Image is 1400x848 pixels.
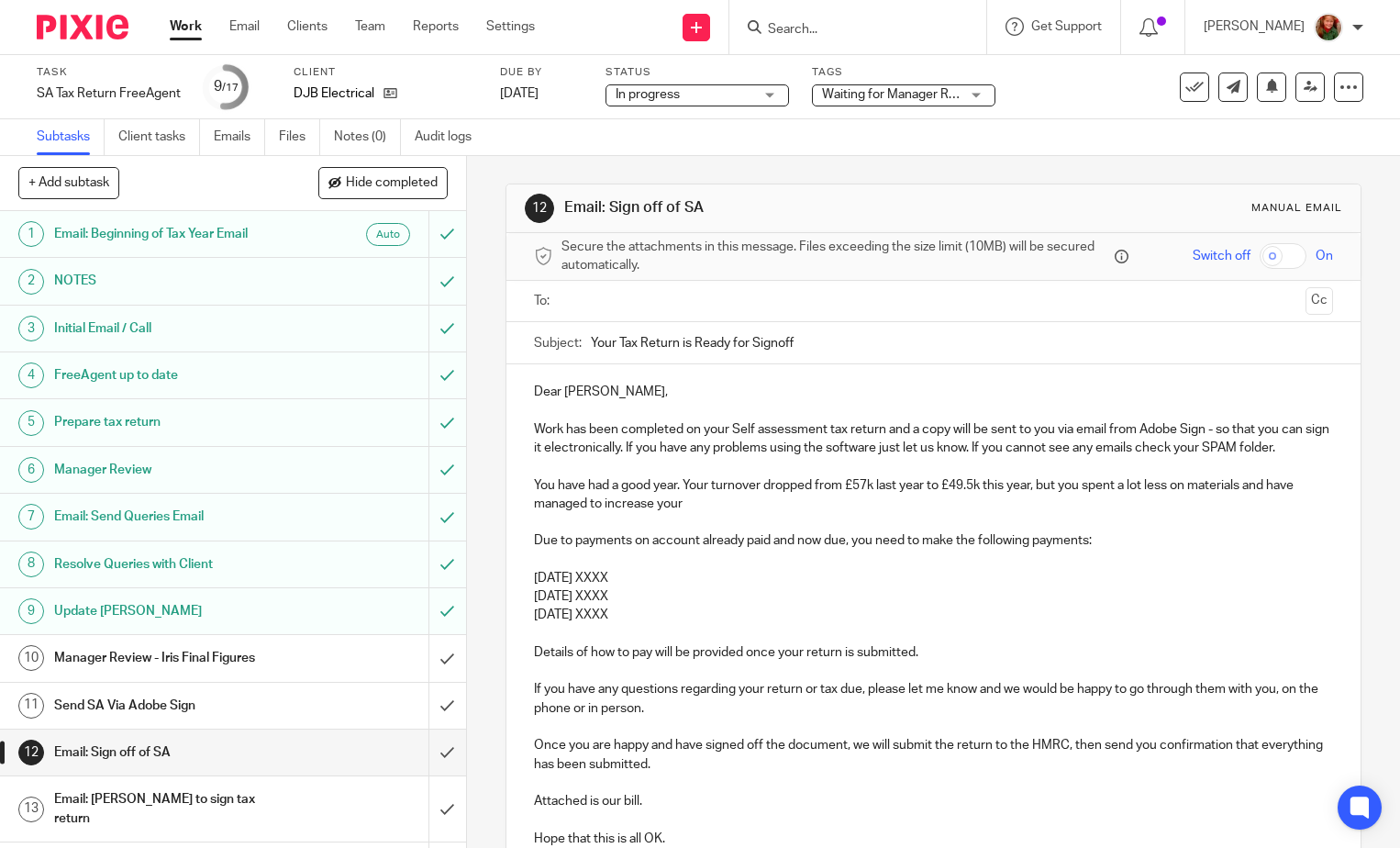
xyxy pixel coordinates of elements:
[54,786,292,832] h1: Email: [PERSON_NAME] to sign tax return
[534,420,1333,458] p: Work has been completed on your Self assessment tax return and a copy will be sent to you via ema...
[54,456,292,484] h1: Manager Review
[534,643,1333,662] p: Details of how to pay will be provided once your return is submitted.
[606,65,789,80] label: Status
[214,119,265,155] a: Emails
[1193,247,1250,265] span: Switch off
[279,119,320,155] a: Files
[37,119,105,155] a: Subtasks
[18,457,44,483] div: 6
[294,65,477,80] label: Client
[18,797,44,822] div: 13
[415,119,485,155] a: Audit logs
[37,15,128,39] img: Pixie
[1314,13,1343,42] img: sallycropped.JPG
[1204,17,1305,36] p: [PERSON_NAME]
[534,587,1333,606] p: [DATE] XXXX
[534,531,1333,550] p: Due to payments on account already paid and now due, you need to make the following payments:
[18,316,44,341] div: 3
[54,267,292,295] h1: NOTES
[500,65,583,80] label: Due by
[561,238,1110,275] span: Secure the attachments in this message. Files exceeding the size limit (10MB) will be secured aut...
[1306,287,1333,315] button: Cc
[346,176,438,191] span: Hide completed
[334,119,401,155] a: Notes (0)
[616,88,680,101] span: In progress
[54,551,292,578] h1: Resolve Queries with Client
[294,84,374,103] p: DJB Electrical
[54,408,292,436] h1: Prepare tax return
[222,83,239,93] small: /17
[822,88,982,101] span: Waiting for Manager Review
[54,315,292,342] h1: Initial Email / Call
[54,644,292,672] h1: Manager Review - Iris Final Figures
[54,739,292,766] h1: Email: Sign off of SA
[170,17,202,36] a: Work
[18,167,119,198] button: + Add subtask
[534,736,1333,774] p: Once you are happy and have signed off the document, we will submit the return to the HMRC, then ...
[486,17,535,36] a: Settings
[287,17,328,36] a: Clients
[812,65,995,80] label: Tags
[18,693,44,719] div: 11
[18,363,44,388] div: 4
[54,220,292,248] h1: Email: Beginning of Tax Year Email
[355,17,385,36] a: Team
[1251,201,1342,216] div: Manual email
[54,597,292,625] h1: Update [PERSON_NAME]
[525,194,554,223] div: 12
[54,692,292,720] h1: Send SA Via Adobe Sign
[534,292,554,310] label: To:
[534,792,1333,810] p: Attached is our bill.
[18,410,44,436] div: 5
[1316,247,1333,265] span: On
[534,830,1333,848] p: Hope that this is all OK.
[54,362,292,389] h1: FreeAgent up to date
[18,269,44,295] div: 2
[54,503,292,530] h1: Email: Send Queries Email
[18,504,44,530] div: 7
[766,22,931,39] input: Search
[534,606,1333,624] p: [DATE] XXXX
[18,221,44,247] div: 1
[534,476,1333,514] p: You have had a good year. Your turnover dropped from £57k last year to £49.5k this year, but you ...
[18,552,44,577] div: 8
[413,17,459,36] a: Reports
[534,569,1333,587] p: [DATE] XXXX
[534,680,1333,718] p: If you have any questions regarding your return or tax due, please let me know and we would be ha...
[37,65,181,80] label: Task
[366,223,410,246] div: Auto
[18,598,44,624] div: 9
[534,334,582,352] label: Subject:
[500,87,539,100] span: [DATE]
[18,740,44,765] div: 12
[18,645,44,671] div: 10
[318,167,448,198] button: Hide completed
[564,198,972,218] h1: Email: Sign off of SA
[534,383,1333,401] p: Dear [PERSON_NAME],
[1031,20,1102,33] span: Get Support
[229,17,260,36] a: Email
[118,119,200,155] a: Client tasks
[37,84,181,103] div: SA Tax Return FreeAgent
[214,76,239,97] div: 9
